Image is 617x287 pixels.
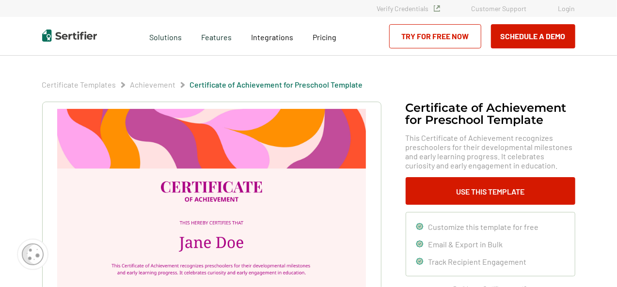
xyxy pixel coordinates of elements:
[313,32,336,42] span: Pricing
[558,4,575,13] a: Login
[130,80,176,89] a: Achievement
[406,177,575,205] button: Use This Template
[251,32,293,42] span: Integrations
[569,241,617,287] iframe: Chat Widget
[428,240,503,249] span: Email & Export in Bulk
[42,80,363,90] div: Breadcrumb
[406,102,575,126] h1: Certificate of Achievement for Preschool Template
[406,133,575,170] span: This Certificate of Achievement recognizes preschoolers for their developmental milestones and ea...
[149,30,182,42] span: Solutions
[130,80,176,90] span: Achievement
[491,24,575,48] button: Schedule a Demo
[428,257,527,266] span: Track Recipient Engagement
[434,5,440,12] img: Verified
[190,80,363,89] a: Certificate of Achievement for Preschool Template
[377,4,440,13] a: Verify Credentials
[201,30,232,42] span: Features
[472,4,527,13] a: Customer Support
[22,243,44,265] img: Cookie Popup Icon
[251,30,293,42] a: Integrations
[313,30,336,42] a: Pricing
[190,80,363,90] span: Certificate of Achievement for Preschool Template
[42,80,116,90] span: Certificate Templates
[42,30,97,42] img: Sertifier | Digital Credentialing Platform
[428,222,539,231] span: Customize this template for free
[389,24,481,48] a: Try for Free Now
[42,80,116,89] a: Certificate Templates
